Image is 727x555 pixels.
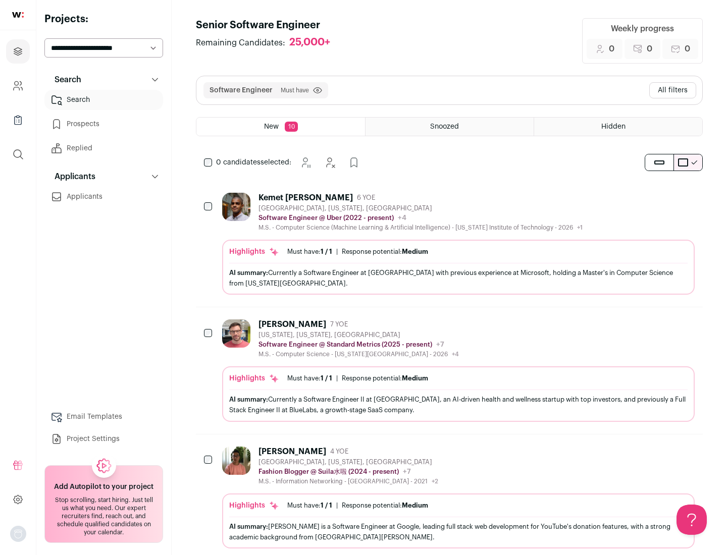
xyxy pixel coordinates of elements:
div: M.S. - Computer Science - [US_STATE][GEOGRAPHIC_DATA] - 2026 [258,350,459,358]
h2: Projects: [44,12,163,26]
a: [PERSON_NAME] 7 YOE [US_STATE], [US_STATE], [GEOGRAPHIC_DATA] Software Engineer @ Standard Metric... [222,319,695,421]
div: M.S. - Computer Science (Machine Learning & Artificial Intelligence) - [US_STATE] Institute of Te... [258,224,583,232]
div: 25,000+ [289,36,330,49]
div: [US_STATE], [US_STATE], [GEOGRAPHIC_DATA] [258,331,459,339]
div: [PERSON_NAME] [258,447,326,457]
div: Currently a Software Engineer at [GEOGRAPHIC_DATA] with previous experience at Microsoft, holding... [229,267,688,289]
span: 7 YOE [330,320,348,328]
span: Medium [402,502,428,509]
div: Must have: [287,374,332,382]
a: [PERSON_NAME] 4 YOE [GEOGRAPHIC_DATA], [US_STATE], [GEOGRAPHIC_DATA] Fashion Blogger @ Suila水啦 (2... [222,447,695,548]
span: +1 [577,225,583,231]
a: Project Settings [44,429,163,449]
span: 10 [285,122,298,132]
button: All filters [649,82,696,98]
a: Applicants [44,187,163,207]
span: +4 [398,214,406,221]
span: 0 candidates [216,159,261,166]
span: Snoozed [430,123,459,130]
div: Stop scrolling, start hiring. Just tell us what you need. Our expert recruiters find, reach out, ... [51,496,157,536]
span: 0 [609,43,614,55]
iframe: Help Scout Beacon - Open [677,505,707,535]
div: Response potential: [342,374,428,382]
button: Open dropdown [10,526,26,542]
a: Hidden [534,118,702,136]
a: Projects [6,39,30,64]
span: Medium [402,248,428,255]
div: M.S. - Information Networking - [GEOGRAPHIC_DATA] - 2021 [258,477,438,485]
a: Search [44,90,163,110]
span: +7 [436,341,444,348]
span: 0 [647,43,652,55]
button: Add to Prospects [344,152,364,173]
a: Replied [44,138,163,158]
div: Highlights [229,501,279,511]
button: Search [44,70,163,90]
h2: Add Autopilot to your project [54,482,153,492]
a: Snoozed [366,118,534,136]
p: Software Engineer @ Standard Metrics (2025 - present) [258,341,432,349]
span: 0 [685,43,690,55]
div: [GEOGRAPHIC_DATA], [US_STATE], [GEOGRAPHIC_DATA] [258,458,438,466]
img: 92c6d1596c26b24a11d48d3f64f639effaf6bd365bf059bea4cfc008ddd4fb99.jpg [222,319,250,348]
button: Hide [320,152,340,173]
ul: | [287,502,428,510]
span: +4 [452,351,459,357]
img: ebffc8b94a612106133ad1a79c5dcc917f1f343d62299c503ebb759c428adb03.jpg [222,447,250,475]
a: Prospects [44,114,163,134]
p: Fashion Blogger @ Suila水啦 (2024 - present) [258,468,399,476]
div: Weekly progress [611,23,674,35]
button: Software Engineer [210,85,273,95]
span: AI summary: [229,523,268,530]
span: +7 [403,468,411,475]
a: Company and ATS Settings [6,74,30,98]
div: Must have: [287,248,332,256]
button: Applicants [44,166,163,187]
span: 1 / 1 [321,375,332,381]
div: [PERSON_NAME] is a Software Engineer at Google, leading full stack web development for YouTube's ... [229,521,688,542]
span: Hidden [601,123,626,130]
p: Search [48,74,81,86]
div: [PERSON_NAME] [258,319,326,329]
span: selected: [216,157,291,168]
div: Response potential: [342,248,428,256]
a: Company Lists [6,108,30,132]
div: Highlights [229,247,279,257]
div: Currently a Software Engineer II at [GEOGRAPHIC_DATA], an AI-driven health and wellness startup w... [229,394,688,415]
div: [GEOGRAPHIC_DATA], [US_STATE], [GEOGRAPHIC_DATA] [258,204,583,212]
span: Medium [402,375,428,381]
span: 4 YOE [330,448,348,456]
span: 1 / 1 [321,248,332,255]
div: Kemet [PERSON_NAME] [258,193,353,203]
div: Highlights [229,373,279,383]
div: Must have: [287,502,332,510]
a: Add Autopilot to your project Stop scrolling, start hiring. Just tell us what you need. Our exper... [44,465,163,543]
span: New [264,123,279,130]
span: Must have [281,86,309,94]
p: Software Engineer @ Uber (2022 - present) [258,214,394,222]
img: wellfound-shorthand-0d5821cbd27db2630d0214b213865d53afaa358527fdda9d0ea32b1df1b89c2c.svg [12,12,24,18]
button: Snooze [295,152,316,173]
ul: | [287,248,428,256]
div: Response potential: [342,502,428,510]
span: 1 / 1 [321,502,332,509]
span: +2 [432,478,438,484]
span: Remaining Candidates: [196,37,285,49]
h1: Senior Software Engineer [196,18,340,32]
a: Kemet [PERSON_NAME] 6 YOE [GEOGRAPHIC_DATA], [US_STATE], [GEOGRAPHIC_DATA] Software Engineer @ Ub... [222,193,695,295]
p: Applicants [48,171,95,183]
span: AI summary: [229,396,268,403]
img: 927442a7649886f10e33b6150e11c56b26abb7af887a5a1dd4d66526963a6550.jpg [222,193,250,221]
img: nopic.png [10,526,26,542]
ul: | [287,374,428,382]
span: 6 YOE [357,194,375,202]
a: Email Templates [44,407,163,427]
span: AI summary: [229,269,268,276]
